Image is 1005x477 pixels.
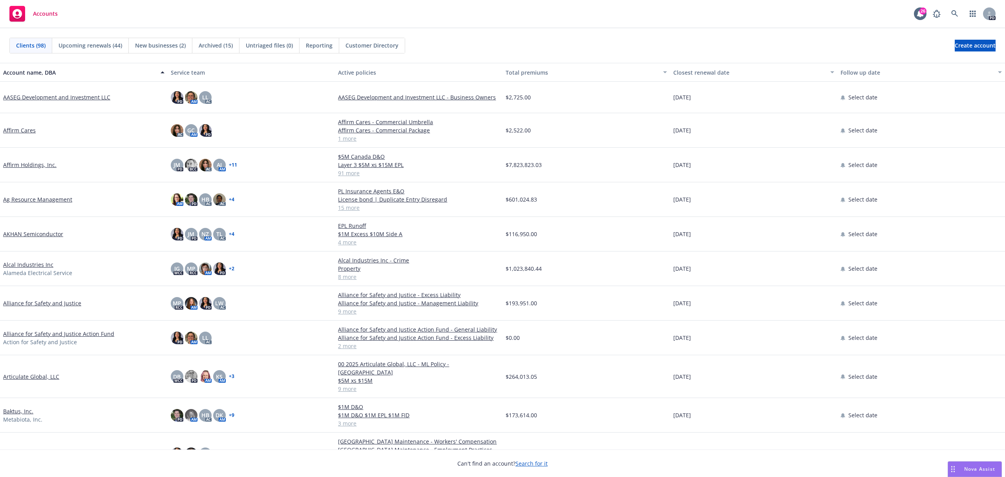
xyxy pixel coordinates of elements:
a: Switch app [965,6,981,22]
a: Alliance for Safety and Justice Action Fund - General Liability [338,325,499,334]
a: + 11 [229,163,237,167]
a: AASEG Development and Investment LLC [3,93,110,101]
img: photo [171,332,183,344]
span: [DATE] [673,230,691,238]
span: JM [188,230,194,238]
img: photo [185,332,197,344]
span: [DATE] [673,411,691,419]
span: Nova Assist [964,466,995,472]
span: LW [215,299,223,307]
button: Total premiums [502,63,670,82]
a: 9 more [338,307,499,316]
a: Baktus, Inc. [3,407,33,415]
span: JM [174,161,180,169]
span: [DATE] [673,93,691,101]
a: Report a Bug [929,6,945,22]
a: Accounts [6,3,61,25]
div: Account name, DBA [3,68,156,77]
span: Can't find an account? [457,459,548,468]
a: Search [947,6,963,22]
img: photo [185,297,197,310]
span: Metabiota, Inc. [3,415,42,424]
span: $2,725.00 [506,93,531,101]
span: DK [216,411,223,419]
img: photo [185,159,197,171]
a: Alliance for Safety and Justice [3,299,81,307]
a: 15 more [338,204,499,212]
span: Alameda Electrical Service [3,269,72,277]
a: Layer 3 $5M xs $15M EPL [338,161,499,169]
a: + 4 [229,232,234,237]
a: 8 more [338,273,499,281]
a: Property [338,264,499,273]
a: Affirm Cares - Commercial Package [338,126,499,134]
a: 00 2025 Articulate Global, LLC - ML Policy - [GEOGRAPHIC_DATA] [338,360,499,376]
a: Alliance for Safety and Justice Action Fund - Excess Liability [338,334,499,342]
span: $2,522.00 [506,126,531,134]
a: AASEG Development and Investment LLC - Business Owners [338,93,499,101]
span: $116,950.00 [506,230,537,238]
a: [GEOGRAPHIC_DATA] Maintenance - Employment Practices Liability [338,446,499,462]
div: Total premiums [506,68,658,77]
div: Active policies [338,68,499,77]
span: Select date [848,161,877,169]
span: $0.00 [506,334,520,342]
a: 9 more [338,385,499,393]
span: Accounts [33,11,58,17]
span: [DATE] [673,299,691,307]
a: License bond | Duplicate Entry Disregard [338,195,499,204]
span: [DATE] [673,126,691,134]
img: photo [199,124,212,137]
div: Service team [171,68,332,77]
button: Service team [168,63,335,82]
button: Follow up date [837,63,1005,82]
span: TL [216,230,223,238]
a: Alcal Industries Inc - Crime [338,256,499,264]
span: Select date [848,93,877,101]
span: Select date [848,126,877,134]
a: Search for it [515,460,548,467]
div: Drag to move [948,462,958,477]
span: JG [174,264,180,273]
a: AKHAN Semiconductor [3,230,63,238]
span: Select date [848,372,877,381]
span: $264,013.05 [506,372,537,381]
span: HB [201,411,209,419]
a: Alliance for Safety and Justice - Excess Liability [338,291,499,299]
a: + 3 [229,374,234,379]
img: photo [185,91,197,104]
a: Articulate Global, LLC [3,372,59,381]
a: $1M D&O [338,403,499,411]
span: DB [173,372,181,381]
span: Action for Safety and Justice [3,338,77,346]
a: $1M Excess $10M Side A [338,230,499,238]
span: [DATE] [673,334,691,342]
a: Affirm Cares [3,126,36,134]
span: Archived (15) [199,41,233,50]
a: + 9 [229,413,234,418]
div: 26 [919,7,926,15]
span: [DATE] [673,264,691,273]
img: photo [213,193,226,206]
span: New businesses (2) [135,41,186,50]
span: NZ [201,230,209,238]
a: Alliance for Safety and Justice Action Fund [3,330,114,338]
span: KS [216,372,223,381]
img: photo [185,370,197,383]
span: Create account [955,38,996,53]
span: Select date [848,334,877,342]
img: photo [199,262,212,275]
a: Affirm Cares - Commercial Umbrella [338,118,499,126]
img: photo [171,193,183,206]
div: Closest renewal date [673,68,826,77]
span: $1,023,840.44 [506,264,542,273]
span: AJ [217,161,222,169]
span: MP [187,264,196,273]
span: $601,024.83 [506,195,537,204]
span: [DATE] [673,195,691,204]
span: HB [201,195,209,204]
